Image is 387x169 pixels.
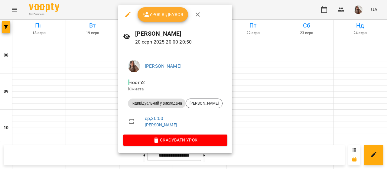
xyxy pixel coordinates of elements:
span: - room2 [128,80,146,85]
span: Скасувати Урок [128,136,223,144]
p: Кімната [128,86,223,92]
button: Урок відбувся [138,7,188,22]
img: e785d2f60518c4d79e432088573c6b51.jpg [128,60,140,72]
span: Урок відбувся [142,11,184,18]
a: [PERSON_NAME] [145,63,181,69]
h6: [PERSON_NAME] [135,29,227,38]
span: Індивідуальний у викладача [128,101,186,106]
span: [PERSON_NAME] [186,101,222,106]
button: Скасувати Урок [123,135,227,145]
p: 20 серп 2025 20:00 - 20:50 [135,38,227,46]
a: [PERSON_NAME] [145,122,177,127]
div: [PERSON_NAME] [186,99,223,108]
a: ср , 20:00 [145,115,163,121]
